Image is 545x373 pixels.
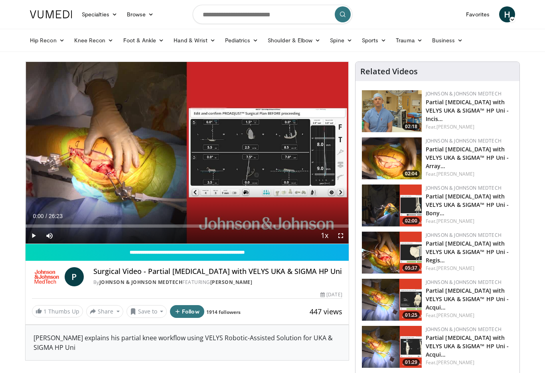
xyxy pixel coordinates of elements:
[426,359,513,366] div: Feat.
[426,334,509,358] a: Partial [MEDICAL_DATA] with VELYS UKA & SIGMA™ HP Uni - Acqui…
[170,305,204,318] button: Follow
[43,308,47,315] span: 1
[360,67,418,76] h4: Related Videos
[426,137,502,144] a: Johnson & Johnson MedTech
[122,6,159,22] a: Browse
[320,291,342,298] div: [DATE]
[26,325,349,360] div: [PERSON_NAME] explains his partial knee workflow using VELYS Robotic-Assisted Solution for UKA & ...
[362,326,422,368] img: dd3a4334-c556-4f04-972a-bd0a847124c3.png.150x105_q85_crop-smart_upscale.png
[426,312,513,319] div: Feat.
[426,287,509,311] a: Partial [MEDICAL_DATA] with VELYS UKA & SIGMA™ HP Uni - Acqui…
[32,267,61,286] img: Johnson & Johnson MedTech
[33,213,43,219] span: 0:00
[426,279,502,286] a: Johnson & Johnson MedTech
[362,185,422,226] a: 02:00
[426,218,513,225] div: Feat.
[499,6,515,22] a: H
[325,32,357,48] a: Spine
[426,145,509,170] a: Partial [MEDICAL_DATA] with VELYS UKA & SIGMA™ HP Uni - Array…
[436,312,474,319] a: [PERSON_NAME]
[220,32,263,48] a: Pediatrics
[436,218,474,224] a: [PERSON_NAME]
[426,90,502,97] a: Johnson & Johnson MedTech
[26,224,349,228] div: Progress Bar
[49,213,63,219] span: 26:23
[403,170,420,177] span: 02:04
[427,32,468,48] a: Business
[391,32,427,48] a: Trauma
[426,171,513,178] div: Feat.
[26,62,349,244] video-js: Video Player
[362,137,422,179] img: de91269e-dc9f-44d3-9315-4c54a60fc0f6.png.150x105_q85_crop-smart_upscale.png
[436,265,474,272] a: [PERSON_NAME]
[99,279,183,286] a: Johnson & Johnson MedTech
[362,137,422,179] a: 02:04
[93,279,342,286] div: By FEATURING
[426,265,513,272] div: Feat.
[86,305,123,318] button: Share
[30,10,72,18] img: VuMedi Logo
[436,171,474,177] a: [PERSON_NAME]
[193,5,352,24] input: Search topics, interventions
[362,326,422,368] a: 01:29
[41,228,57,244] button: Mute
[426,232,502,238] a: Johnson & Johnson MedTech
[206,309,241,315] a: 1914 followers
[403,123,420,130] span: 02:18
[426,326,502,333] a: Johnson & Johnson MedTech
[362,279,422,321] img: e08a7d39-3b34-4ac3-abe8-53cc16b57bb7.png.150x105_q85_crop-smart_upscale.png
[333,228,349,244] button: Fullscreen
[426,240,509,264] a: Partial [MEDICAL_DATA] with VELYS UKA & SIGMA™ HP Uni - Regis…
[461,6,494,22] a: Favorites
[403,311,420,319] span: 01:25
[169,32,220,48] a: Hand & Wrist
[426,192,509,217] a: Partial [MEDICAL_DATA] with VELYS UKA & SIGMA™ HP Uni - Bony…
[403,217,420,224] span: 02:00
[436,359,474,366] a: [PERSON_NAME]
[426,123,513,131] div: Feat.
[118,32,169,48] a: Foot & Ankle
[263,32,325,48] a: Shoulder & Elbow
[32,305,83,317] a: 1 Thumbs Up
[403,264,420,272] span: 05:37
[126,305,167,318] button: Save to
[65,267,84,286] a: P
[436,123,474,130] a: [PERSON_NAME]
[362,279,422,321] a: 01:25
[362,232,422,274] a: 05:37
[317,228,333,244] button: Playback Rate
[426,185,502,191] a: Johnson & Johnson MedTech
[362,90,422,132] img: 54cbb26e-ac4b-4a39-a481-95817778ae11.png.150x105_q85_crop-smart_upscale.png
[77,6,122,22] a: Specialties
[93,267,342,276] h4: Surgical Video - Partial [MEDICAL_DATA] with VELYS UKA & SIGMA HP Uni
[426,98,509,123] a: Partial [MEDICAL_DATA] with VELYS UKA & SIGMA™ HP Uni - Incis…
[69,32,118,48] a: Knee Recon
[357,32,391,48] a: Sports
[362,90,422,132] a: 02:18
[310,307,342,316] span: 447 views
[362,185,422,226] img: 10880183-925c-4d1d-aa73-511a6d8478f5.png.150x105_q85_crop-smart_upscale.png
[362,232,422,274] img: a774e0b8-2510-427c-a800-81b67bfb6776.png.150x105_q85_crop-smart_upscale.png
[403,359,420,366] span: 01:29
[210,279,253,286] a: [PERSON_NAME]
[25,32,69,48] a: Hip Recon
[26,228,41,244] button: Play
[45,213,47,219] span: /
